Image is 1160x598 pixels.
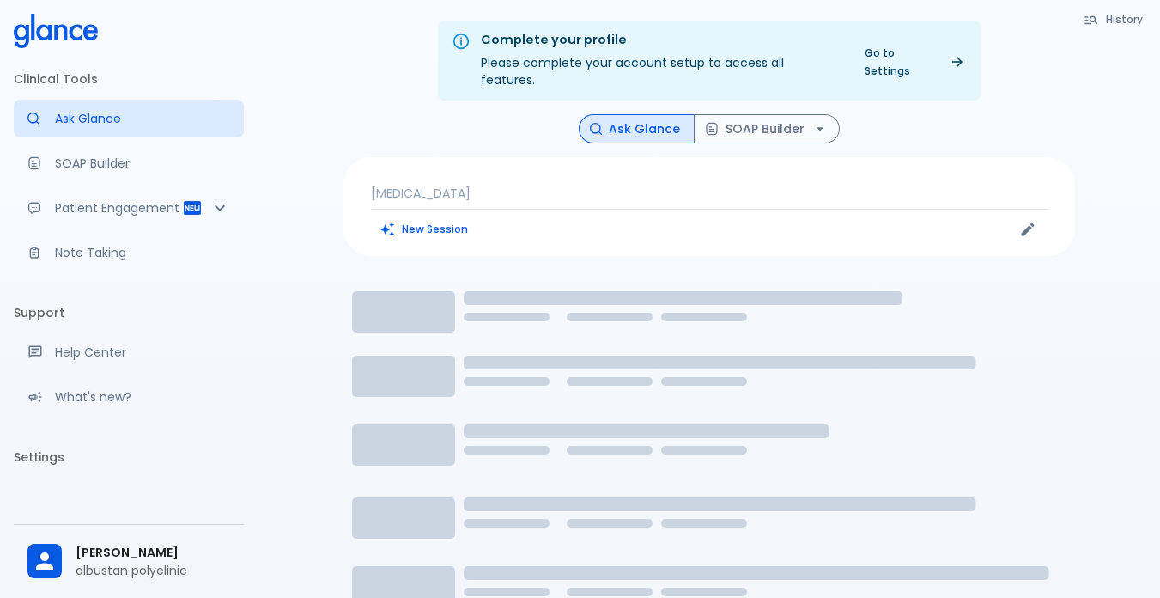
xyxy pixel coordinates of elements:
[14,436,244,478] li: Settings
[371,217,478,241] button: Clears all inputs and results.
[55,388,230,406] p: What's new?
[76,562,230,579] p: albustan polyclinic
[14,292,244,333] li: Support
[55,110,230,127] p: Ask Glance
[14,234,244,272] a: Advanced note-taking
[854,40,974,83] a: Go to Settings
[14,100,244,137] a: Moramiz: Find ICD10AM codes instantly
[1075,7,1153,32] button: History
[694,114,840,144] button: SOAP Builder
[55,155,230,172] p: SOAP Builder
[14,532,244,591] div: [PERSON_NAME]albustan polyclinic
[579,114,695,144] button: Ask Glance
[55,344,230,361] p: Help Center
[55,244,230,261] p: Note Taking
[14,333,244,371] a: Get help from our support team
[14,189,244,227] div: Patient Reports & Referrals
[55,199,182,217] p: Patient Engagement
[14,144,244,182] a: Docugen: Compose a clinical documentation in seconds
[14,58,244,100] li: Clinical Tools
[481,26,841,95] div: Please complete your account setup to access all features.
[371,185,1048,202] p: [MEDICAL_DATA]
[14,378,244,416] div: Recent updates and feature releases
[1015,217,1041,242] button: Edit
[76,544,230,562] span: [PERSON_NAME]
[481,31,841,50] div: Complete your profile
